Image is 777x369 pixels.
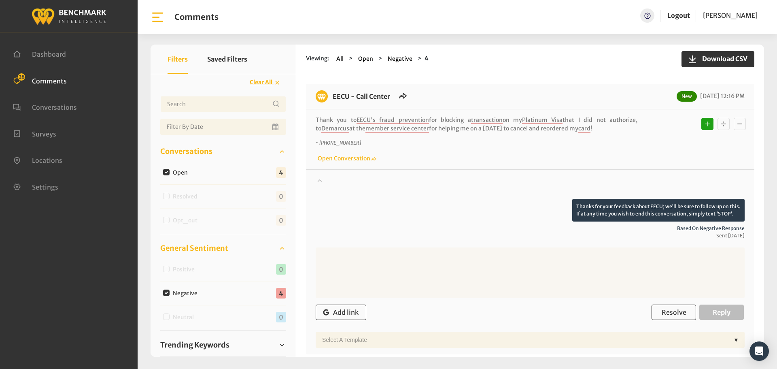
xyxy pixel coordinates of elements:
span: member service center [365,125,429,132]
span: Settings [32,183,58,191]
input: Username [160,96,286,112]
span: 0 [276,264,286,275]
span: Locations [32,156,62,164]
button: All [334,54,346,64]
button: Add link [316,305,366,320]
span: Download CSV [697,54,747,64]
a: General Sentiment [160,242,286,254]
span: EECU's fraud prevention [357,116,429,124]
button: Filters [168,45,188,74]
label: Open [170,169,194,177]
button: Saved Filters [207,45,247,74]
a: [PERSON_NAME] [703,9,758,23]
a: Dashboard [13,49,66,58]
span: Sent [DATE] [316,232,745,239]
span: 4 [276,288,286,299]
span: Conversations [160,146,212,157]
span: Surveys [32,130,56,138]
a: EECU - Call Center [333,92,390,100]
span: Comments [32,77,67,85]
span: 28 [18,73,25,81]
strong: 4 [425,55,429,62]
a: Logout [667,11,690,19]
label: Opt_out [170,216,204,225]
span: transaction [471,116,503,124]
a: Surveys [13,129,56,137]
label: Resolved [170,192,204,201]
a: Trending Keywords [160,339,286,351]
img: benchmark [31,6,106,26]
a: Conversations [160,145,286,158]
i: ~ [PHONE_NUMBER] [316,140,361,146]
div: Basic example [699,116,748,132]
span: Trending Keywords [160,339,229,350]
button: Negative [385,54,415,64]
span: Resolve [662,308,686,316]
a: Comments 28 [13,76,67,84]
input: Date range input field [160,119,286,135]
span: [DATE] 12:16 PM [698,92,745,100]
img: benchmark [316,90,328,102]
h6: EECU - Call Center [328,90,395,102]
span: 0 [276,215,286,226]
span: Conversations [32,103,77,111]
span: 0 [276,312,286,322]
span: New [677,91,697,102]
button: Open Calendar [271,119,281,135]
a: Open Conversation [316,155,376,162]
a: Locations [13,156,62,164]
input: Open [163,169,170,175]
button: Download CSV [681,51,754,67]
label: Negative [170,289,204,298]
a: Settings [13,182,58,190]
img: bar [151,10,165,24]
h1: Comments [174,12,219,22]
input: Negative [163,290,170,296]
span: Viewing: [306,54,329,64]
a: Conversations [13,102,77,111]
label: Positive [170,265,201,274]
span: General Sentiment [160,243,228,254]
div: Open Intercom Messenger [749,341,769,361]
span: [PERSON_NAME] [703,11,758,19]
span: Platinum Visa [522,116,563,124]
p: Thank you to for blocking a on my that I did not authorize, to at the for helping me on a [DATE] ... [316,116,637,133]
span: Demarcus [321,125,349,132]
button: Resolve [652,305,696,320]
button: Open [356,54,376,64]
label: Neutral [170,313,200,322]
div: Select a Template [318,332,730,348]
span: 0 [276,191,286,202]
span: 4 [276,167,286,178]
span: Dashboard [32,50,66,58]
button: Clear All [244,75,286,90]
span: Clear All [250,79,272,86]
p: Thanks for your feedback about EECU; we’ll be sure to follow up on this. If at any time you wish ... [572,199,745,222]
span: Based on negative response [316,225,745,232]
span: card [578,125,590,132]
div: ▼ [730,332,742,348]
a: Logout [667,9,690,23]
